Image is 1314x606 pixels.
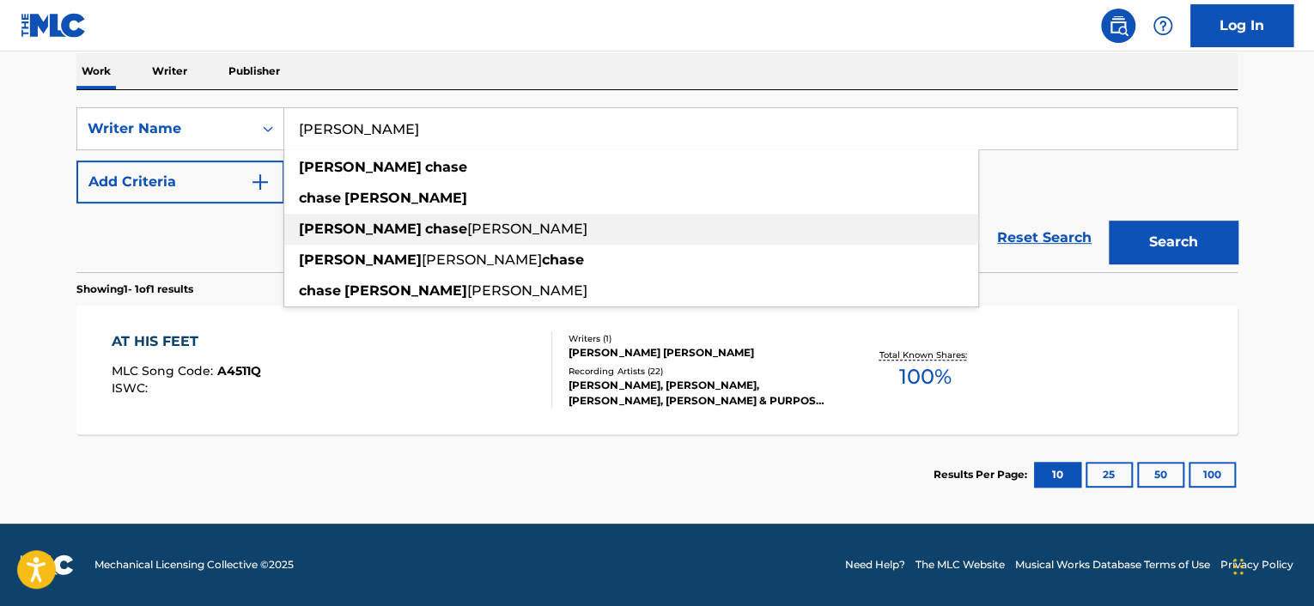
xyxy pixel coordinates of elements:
strong: [PERSON_NAME] [344,282,467,299]
strong: chase [542,251,584,268]
strong: [PERSON_NAME] [299,251,422,268]
div: Drag [1233,541,1244,592]
button: 50 [1137,462,1184,488]
a: Public Search [1101,9,1135,43]
a: Reset Search [989,219,1100,257]
a: Need Help? [845,557,905,573]
button: Search [1109,221,1238,264]
img: search [1108,15,1128,36]
button: 25 [1086,462,1133,488]
a: AT HIS FEETMLC Song Code:A4511QISWC:Writers (1)[PERSON_NAME] [PERSON_NAME]Recording Artists (22)[... [76,306,1238,434]
div: Recording Artists ( 22 ) [569,365,828,378]
div: AT HIS FEET [112,331,261,352]
div: Writers ( 1 ) [569,332,828,345]
div: [PERSON_NAME] [PERSON_NAME] [569,345,828,361]
img: 9d2ae6d4665cec9f34b9.svg [250,172,271,192]
p: Writer [147,53,192,89]
img: logo [21,554,74,575]
strong: chase [299,282,341,299]
span: ISWC : [112,380,152,396]
span: Mechanical Licensing Collective © 2025 [94,557,294,573]
span: A4511Q [217,363,261,379]
p: Total Known Shares: [879,348,970,361]
div: Help [1146,9,1180,43]
a: Log In [1190,4,1293,47]
a: The MLC Website [916,557,1005,573]
button: 100 [1189,462,1236,488]
button: 10 [1034,462,1081,488]
form: Search Form [76,107,1238,272]
button: Add Criteria [76,161,284,203]
span: [PERSON_NAME] [467,221,587,237]
strong: [PERSON_NAME] [299,159,422,175]
p: Results Per Page: [934,467,1031,482]
img: help [1153,15,1173,36]
span: MLC Song Code : [112,363,217,379]
a: Musical Works Database Terms of Use [1015,557,1210,573]
strong: [PERSON_NAME] [344,190,467,206]
div: [PERSON_NAME], [PERSON_NAME], [PERSON_NAME], [PERSON_NAME] & PURPOSE, [PERSON_NAME] [569,378,828,409]
strong: chase [425,159,467,175]
div: Writer Name [88,118,242,139]
span: [PERSON_NAME] [467,282,587,299]
p: Showing 1 - 1 of 1 results [76,282,193,297]
span: 100 % [898,361,951,392]
p: Publisher [223,53,285,89]
img: MLC Logo [21,13,87,38]
iframe: Chat Widget [1228,524,1314,606]
a: Privacy Policy [1220,557,1293,573]
strong: chase [299,190,341,206]
span: [PERSON_NAME] [422,251,542,268]
p: Work [76,53,116,89]
strong: [PERSON_NAME] [299,221,422,237]
strong: chase [425,221,467,237]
